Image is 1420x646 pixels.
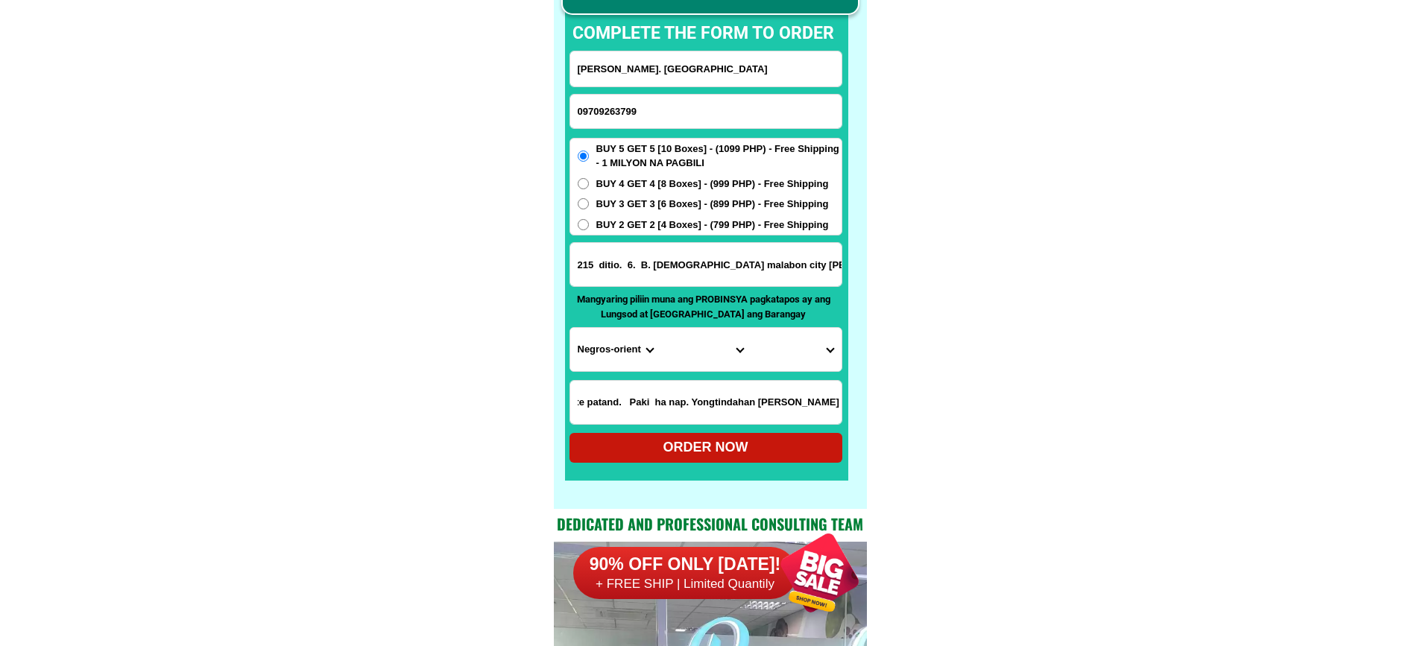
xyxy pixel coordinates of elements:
[596,197,829,212] span: BUY 3 GET 3 [6 Boxes] - (899 PHP) - Free Shipping
[596,218,829,232] span: BUY 2 GET 2 [4 Boxes] - (799 PHP) - Free Shipping
[596,177,829,191] span: BUY 4 GET 4 [8 Boxes] - (999 PHP) - Free Shipping
[569,437,842,457] div: ORDER NOW
[578,219,589,230] input: BUY 2 GET 2 [4 Boxes] - (799 PHP) - Free Shipping
[569,292,838,321] p: Mangyaring piliin muna ang PROBINSYA pagkatapos ay ang Lungsod at [GEOGRAPHIC_DATA] ang Barangay
[570,51,842,86] input: Input full_name
[751,328,841,371] select: Select commune
[578,178,589,189] input: BUY 4 GET 4 [8 Boxes] - (999 PHP) - Free Shipping
[660,328,751,371] select: Select district
[578,198,589,209] input: BUY 3 GET 3 [6 Boxes] - (899 PHP) - Free Shipping
[570,381,842,424] input: Input LANDMARKOFLOCATION
[573,554,797,576] h6: 90% OFF ONLY [DATE]!
[596,142,842,171] span: BUY 5 GET 5 [10 Boxes] - (1099 PHP) - Free Shipping - 1 MILYON NA PAGBILI
[570,95,842,128] input: Input phone_number
[573,576,797,592] h6: + FREE SHIP | Limited Quantily
[570,328,660,371] select: Select province
[554,513,867,535] h2: Dedicated and professional consulting team
[578,151,589,162] input: BUY 5 GET 5 [10 Boxes] - (1099 PHP) - Free Shipping - 1 MILYON NA PAGBILI
[558,21,849,47] p: complete the form to order
[570,243,842,286] input: Input address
